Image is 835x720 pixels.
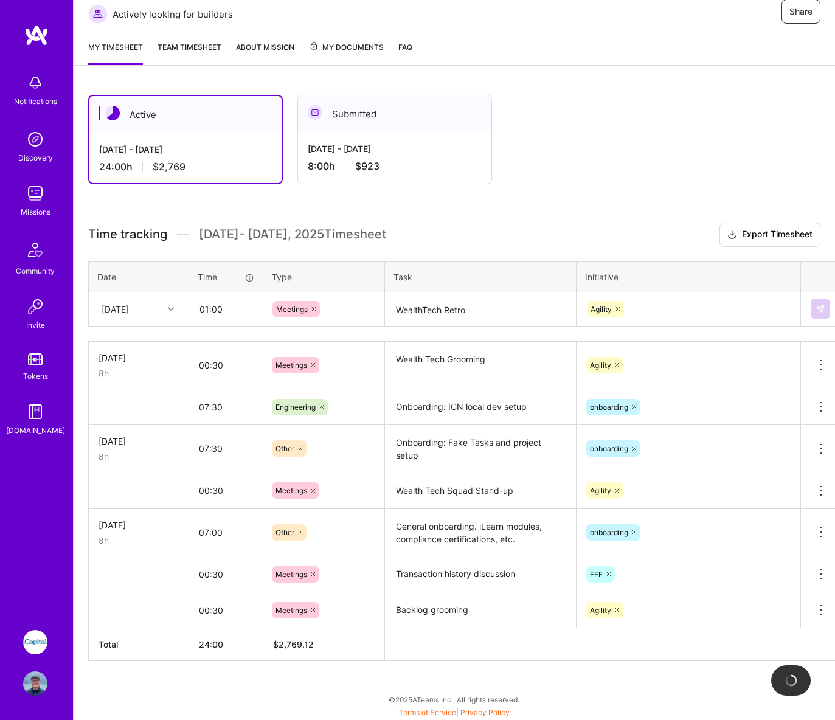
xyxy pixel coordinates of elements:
span: Agility [590,361,611,370]
div: [DATE] [99,519,179,531]
div: 8h [99,534,179,547]
span: Other [275,444,294,453]
div: [DATE] - [DATE] [308,142,482,155]
textarea: Onboarding: Fake Tasks and project setup [386,426,575,472]
div: 8:00 h [308,160,482,173]
input: HH:MM [190,293,262,325]
div: [DOMAIN_NAME] [6,424,65,437]
span: Actively looking for builders [113,8,233,21]
div: [DATE] [99,351,179,364]
textarea: WealthTech Retro [386,294,575,326]
a: My Documents [309,41,384,65]
span: Agility [591,305,612,314]
img: discovery [23,127,47,151]
span: Share [789,5,812,18]
button: Export Timesheet [719,223,820,247]
div: [DATE] - [DATE] [99,143,272,156]
input: HH:MM [189,349,263,381]
textarea: Transaction history discussion [386,558,575,591]
div: Discovery [18,151,53,164]
span: $923 [355,160,379,173]
a: Terms of Service [399,708,456,717]
img: loading [783,673,799,688]
input: HH:MM [189,516,263,549]
span: Engineering [275,403,316,412]
div: Notifications [14,95,57,108]
div: 8h [99,450,179,463]
textarea: General onboarding. iLearn modules, compliance certifications, etc. [386,510,575,556]
span: Other [275,528,294,537]
th: 24:00 [189,628,263,661]
div: [DATE] [102,303,129,316]
th: Date [89,261,189,292]
div: Active [89,96,282,133]
i: icon Download [727,229,737,241]
span: onboarding [590,528,628,537]
textarea: Backlog grooming [386,594,575,627]
img: teamwork [23,181,47,206]
textarea: Wealth Tech Grooming [386,343,575,389]
input: HH:MM [189,594,263,626]
th: Task [385,261,577,292]
span: Meetings [276,305,308,314]
th: Type [263,261,385,292]
img: tokens [28,353,43,365]
span: Meetings [275,606,307,615]
span: FFF [590,570,603,579]
img: bell [23,71,47,95]
a: Privacy Policy [460,708,510,717]
span: $ 2,769.12 [273,639,314,649]
div: 24:00 h [99,161,272,173]
img: Community [21,235,50,265]
div: [DATE] [99,435,179,448]
a: iCapital: Building an Alternative Investment Marketplace [20,630,50,654]
div: Community [16,265,55,277]
textarea: Onboarding: ICN local dev setup [386,390,575,424]
img: User Avatar [23,671,47,696]
div: © 2025 ATeams Inc., All rights reserved. [73,684,835,715]
div: Time [198,271,254,283]
a: Team timesheet [158,41,221,65]
input: HH:MM [189,474,263,507]
div: Submitted [298,95,491,133]
span: Meetings [275,361,307,370]
img: logo [24,24,49,46]
img: guide book [23,400,47,424]
span: [DATE] - [DATE] , 2025 Timesheet [199,227,386,242]
div: Missions [21,206,50,218]
span: Time tracking [88,227,167,242]
i: icon Chevron [168,306,174,312]
span: onboarding [590,444,628,453]
input: HH:MM [189,432,263,465]
span: $2,769 [153,161,185,173]
img: Actively looking for builders [88,4,108,24]
input: HH:MM [189,558,263,590]
img: iCapital: Building an Alternative Investment Marketplace [23,630,47,654]
a: FAQ [398,41,412,65]
span: | [399,708,510,717]
th: Total [89,628,189,661]
img: Invite [23,294,47,319]
img: Submit [816,304,825,314]
span: onboarding [590,403,628,412]
span: Meetings [275,570,307,579]
div: 8h [99,367,179,379]
div: null [811,299,831,319]
span: Meetings [275,486,307,495]
span: Agility [590,486,611,495]
a: User Avatar [20,671,50,696]
input: HH:MM [189,391,263,423]
img: Submitted [308,105,322,120]
a: My timesheet [88,41,143,65]
div: Tokens [23,370,48,382]
div: Invite [26,319,45,331]
div: Initiative [585,271,792,283]
span: My Documents [309,41,384,54]
textarea: Wealth Tech Squad Stand-up [386,474,575,508]
img: Active [105,106,120,120]
span: Agility [590,606,611,615]
a: About Mission [236,41,294,65]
